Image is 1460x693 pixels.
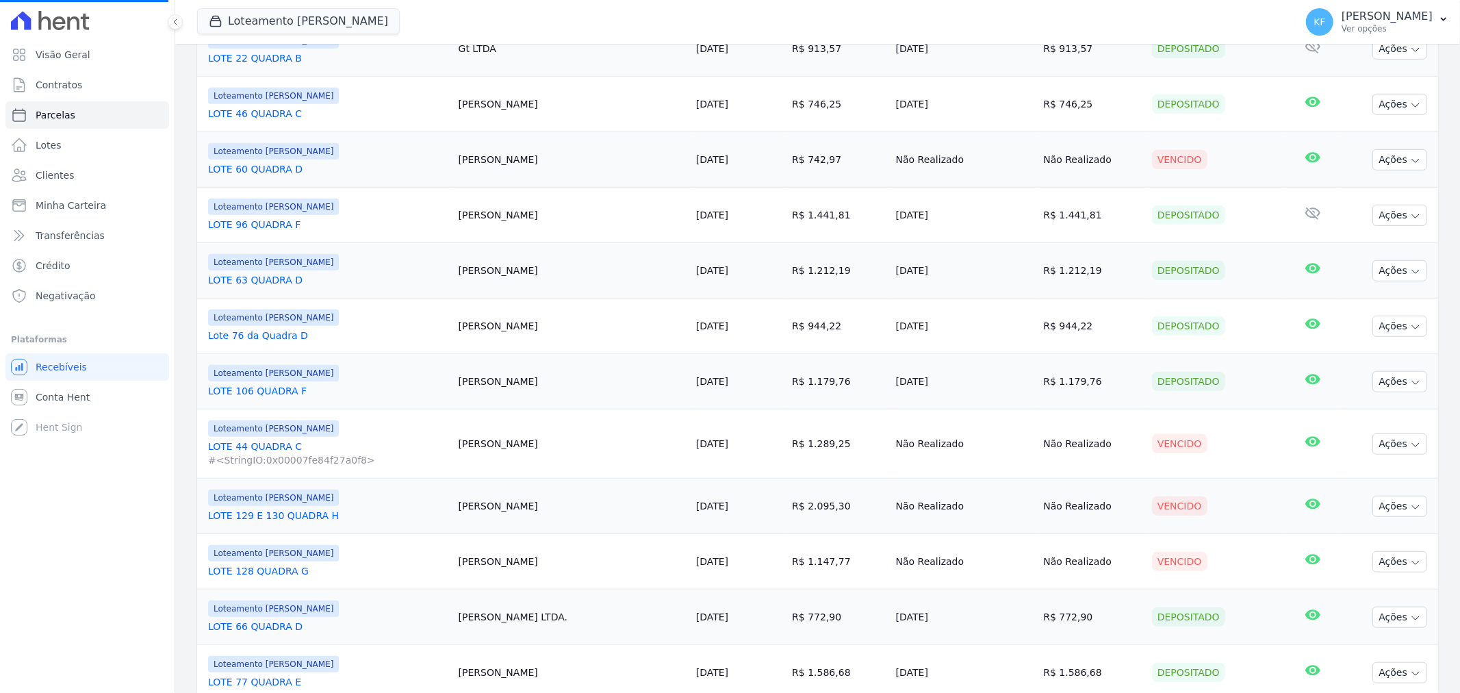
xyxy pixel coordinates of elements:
[208,384,448,398] a: LOTE 106 QUADRA F
[5,252,169,279] a: Crédito
[36,108,75,122] span: Parcelas
[891,243,1038,299] td: [DATE]
[1152,150,1207,169] div: Vencido
[208,509,448,522] a: LOTE 129 E 130 QUADRA H
[453,409,691,479] td: [PERSON_NAME]
[696,438,728,449] a: [DATE]
[1038,299,1147,354] td: R$ 944,22
[1038,590,1147,645] td: R$ 772,90
[696,667,728,678] a: [DATE]
[1152,39,1225,58] div: Depositado
[5,192,169,219] a: Minha Carteira
[1372,496,1427,517] button: Ações
[1038,132,1147,188] td: Não Realizado
[208,329,448,342] a: Lote 76 da Quadra D
[1152,663,1225,682] div: Depositado
[696,556,728,567] a: [DATE]
[208,88,339,104] span: Loteamento [PERSON_NAME]
[453,479,691,534] td: [PERSON_NAME]
[36,78,82,92] span: Contratos
[453,534,691,590] td: [PERSON_NAME]
[1372,433,1427,455] button: Ações
[5,41,169,68] a: Visão Geral
[5,101,169,129] a: Parcelas
[786,132,890,188] td: R$ 742,97
[36,390,90,404] span: Conta Hent
[36,360,87,374] span: Recebíveis
[1372,551,1427,572] button: Ações
[1152,607,1225,627] div: Depositado
[208,453,448,467] span: #<StringIO:0x00007fe84f27a0f8>
[208,620,448,633] a: LOTE 66 QUADRA D
[891,590,1038,645] td: [DATE]
[36,229,105,242] span: Transferências
[453,299,691,354] td: [PERSON_NAME]
[5,383,169,411] a: Conta Hent
[453,21,691,77] td: Gt LTDA
[786,590,890,645] td: R$ 772,90
[208,162,448,176] a: LOTE 60 QUADRA D
[1038,243,1147,299] td: R$ 1.212,19
[786,77,890,132] td: R$ 746,25
[1038,354,1147,409] td: R$ 1.179,76
[197,8,400,34] button: Loteamento [PERSON_NAME]
[696,612,728,622] a: [DATE]
[1152,496,1207,516] div: Vencido
[208,365,339,381] span: Loteamento [PERSON_NAME]
[891,77,1038,132] td: [DATE]
[208,254,339,270] span: Loteamento [PERSON_NAME]
[208,490,339,506] span: Loteamento [PERSON_NAME]
[5,222,169,249] a: Transferências
[1038,479,1147,534] td: Não Realizado
[786,188,890,243] td: R$ 1.441,81
[1372,260,1427,281] button: Ações
[696,99,728,110] a: [DATE]
[453,590,691,645] td: [PERSON_NAME] LTDA.
[208,199,339,215] span: Loteamento [PERSON_NAME]
[1314,17,1325,27] span: KF
[208,601,339,617] span: Loteamento [PERSON_NAME]
[1152,316,1225,336] div: Depositado
[1372,316,1427,337] button: Ações
[1152,261,1225,280] div: Depositado
[208,273,448,287] a: LOTE 63 QUADRA D
[696,320,728,331] a: [DATE]
[1372,38,1427,60] button: Ações
[208,656,339,672] span: Loteamento [PERSON_NAME]
[891,299,1038,354] td: [DATE]
[1038,77,1147,132] td: R$ 746,25
[5,353,169,381] a: Recebíveis
[786,21,890,77] td: R$ 913,57
[786,354,890,409] td: R$ 1.179,76
[208,310,339,326] span: Loteamento [PERSON_NAME]
[453,188,691,243] td: [PERSON_NAME]
[786,409,890,479] td: R$ 1.289,25
[453,243,691,299] td: [PERSON_NAME]
[1152,434,1207,453] div: Vencido
[1295,3,1460,41] button: KF [PERSON_NAME] Ver opções
[208,675,448,689] a: LOTE 77 QUADRA E
[453,132,691,188] td: [PERSON_NAME]
[5,162,169,189] a: Clientes
[891,534,1038,590] td: Não Realizado
[1038,409,1147,479] td: Não Realizado
[1372,205,1427,226] button: Ações
[5,131,169,159] a: Lotes
[1038,534,1147,590] td: Não Realizado
[208,143,339,160] span: Loteamento [PERSON_NAME]
[36,259,71,273] span: Crédito
[786,243,890,299] td: R$ 1.212,19
[696,154,728,165] a: [DATE]
[891,132,1038,188] td: Não Realizado
[208,107,448,121] a: LOTE 46 QUADRA C
[36,289,96,303] span: Negativação
[5,282,169,310] a: Negativação
[696,210,728,220] a: [DATE]
[696,376,728,387] a: [DATE]
[1372,94,1427,115] button: Ações
[208,51,448,65] a: LOTE 22 QUADRA B
[36,48,90,62] span: Visão Geral
[1372,149,1427,171] button: Ações
[891,188,1038,243] td: [DATE]
[1152,205,1225,225] div: Depositado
